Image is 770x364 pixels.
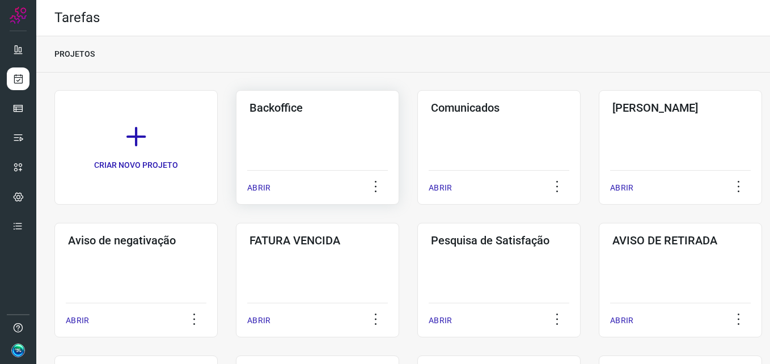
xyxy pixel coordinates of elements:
h2: Tarefas [54,10,100,26]
h3: Comunicados [431,101,567,115]
h3: AVISO DE RETIRADA [612,234,748,247]
h3: [PERSON_NAME] [612,101,748,115]
p: PROJETOS [54,48,95,60]
p: ABRIR [247,182,270,194]
p: ABRIR [429,182,452,194]
p: ABRIR [247,315,270,327]
h3: Backoffice [249,101,386,115]
p: CRIAR NOVO PROJETO [94,159,178,171]
p: ABRIR [610,315,633,327]
p: ABRIR [429,315,452,327]
h3: FATURA VENCIDA [249,234,386,247]
img: Logo [10,7,27,24]
p: ABRIR [66,315,89,327]
h3: Pesquisa de Satisfação [431,234,567,247]
img: d1faacb7788636816442e007acca7356.jpg [11,344,25,357]
h3: Aviso de negativação [68,234,204,247]
p: ABRIR [610,182,633,194]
